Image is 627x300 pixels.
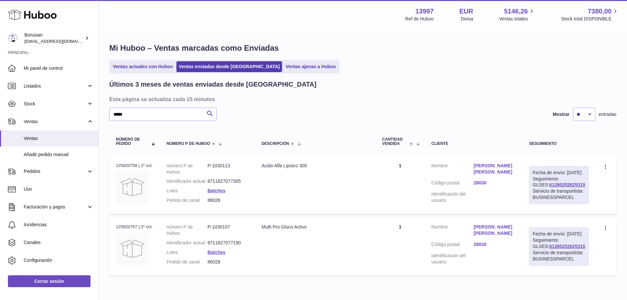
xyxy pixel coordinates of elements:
dt: Nombre [431,224,474,238]
h1: Mi Huboo – Ventas marcadas como Enviadas [109,43,616,53]
dd: P-1030107 [207,224,248,236]
dt: Nombre [431,163,474,177]
img: no-photo.jpg [116,232,149,265]
a: 61280252625315 [549,182,585,187]
div: Fecha de envío: [DATE] [533,170,585,176]
label: Mostrar [553,111,569,118]
div: 125820758 | 2º oct. [116,163,153,169]
span: Configuración [24,257,93,263]
span: Uso [24,186,93,192]
span: Incidencias [24,222,93,228]
dt: Código postal [431,180,474,188]
span: 7380,00 [588,7,612,16]
a: Cerrar sesión [8,275,91,287]
dt: Identificación del usuario [431,191,474,204]
dt: Lotes [167,188,207,194]
span: Stock total DISPONIBLE [561,16,619,22]
div: 125820757 | 2º oct. [116,224,153,230]
span: Número de pedido [116,137,148,146]
span: Pedidos [24,168,87,175]
a: Ventas actuales con Huboo [111,61,175,72]
dt: Lotes [167,249,207,256]
dd: 8711827077190 [207,240,248,246]
dt: número P de Huboo [167,224,207,236]
a: Batches [207,188,225,193]
div: Multi Pro Gluco Activo [262,224,369,230]
div: Seguimiento GLSES: [529,166,589,204]
dd: P-1030113 [207,163,248,175]
span: Mi panel de control [24,65,93,71]
div: Cliente [431,142,516,146]
a: [PERSON_NAME] [PERSON_NAME] [474,224,516,236]
h3: Esta página se actualiza cada 15 minutos [109,95,615,103]
span: 5146,26 [504,7,528,16]
dd: 8711827077305 [207,178,248,184]
dt: Identificador actual [167,178,207,184]
a: [PERSON_NAME] [PERSON_NAME] [474,163,516,175]
div: Bonusan [24,32,84,44]
div: Ref de Huboo [405,16,433,22]
dt: Código postal [431,241,474,249]
span: Descripción [262,142,289,146]
dt: Identificador actual [167,240,207,246]
span: Listados [24,83,87,89]
h2: Últimos 3 meses de ventas enviadas desde [GEOGRAPHIC_DATA] [109,80,316,89]
a: 5146,26 Ventas totales [499,7,536,22]
strong: EUR [459,7,473,16]
div: Divisa [461,16,473,22]
a: 61280252625315 [549,244,585,249]
div: Servicio de transportista: BUSINESSPARCEL [533,188,585,201]
dt: Identificación del usuario [431,253,474,265]
dt: Pedido de canal [167,259,207,265]
a: Ventas enviadas desde [GEOGRAPHIC_DATA] [176,61,282,72]
div: Fecha de envío: [DATE] [533,231,585,237]
span: Ventas totales [499,16,536,22]
span: Cantidad vendida [382,137,408,146]
td: 1 [376,156,425,214]
span: Canales [24,239,93,246]
dt: Pedido de canal [167,197,207,204]
dd: 86028 [207,259,248,265]
dd: 86028 [207,197,248,204]
span: número P de Huboo [167,142,210,146]
span: entradas [599,111,616,118]
div: Seguimiento GLSES: [529,227,589,265]
a: 7380,00 Stock total DISPONIBLE [561,7,619,22]
div: Acido Alfa Lipoico 300 [262,163,369,169]
a: Batches [207,250,225,255]
div: Servicio de transportista: BUSINESSPARCEL [533,250,585,262]
span: [EMAIL_ADDRESS][DOMAIN_NAME] [24,39,97,44]
td: 1 [376,217,425,275]
span: Ventas [24,135,93,142]
div: Seguimiento [529,142,589,146]
span: Facturación y pagos [24,204,87,210]
span: Ventas [24,119,87,125]
img: info@bonusan.es [8,33,18,43]
a: Ventas ajenas a Huboo [283,61,338,72]
img: no-photo.jpg [116,171,149,204]
a: 28030 [474,241,516,248]
span: Stock [24,101,87,107]
strong: 13997 [415,7,434,16]
a: 28030 [474,180,516,186]
span: Añadir pedido manual [24,151,93,158]
dt: número P de Huboo [167,163,207,175]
